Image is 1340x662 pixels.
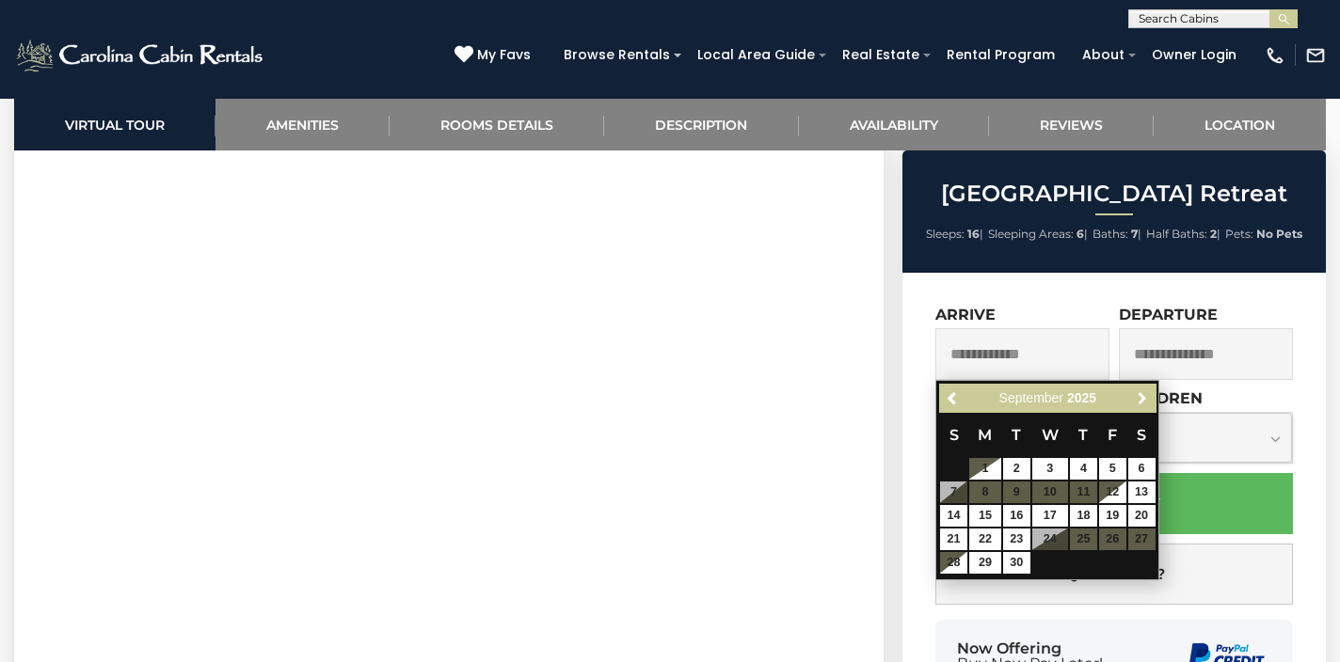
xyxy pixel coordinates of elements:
[939,504,968,528] td: $596
[926,222,983,246] li: |
[215,99,390,150] a: Amenities
[940,552,967,574] a: 28
[968,528,1002,551] td: $596
[1077,227,1084,241] strong: 6
[1127,481,1157,504] td: $720
[967,227,980,241] strong: 16
[1154,99,1326,150] a: Location
[390,99,604,150] a: Rooms Details
[935,306,996,323] label: Arrive
[969,458,1001,480] a: 1
[969,505,1001,527] a: 15
[1098,457,1127,481] td: $720
[1093,227,1128,241] span: Baths:
[1002,504,1031,528] td: $596
[1131,227,1138,241] strong: 7
[969,528,1001,550] a: 22
[1119,306,1218,323] label: Departure
[1002,551,1031,575] td: $592
[1069,504,1098,528] td: $596
[833,40,929,70] a: Real Estate
[1256,227,1302,241] strong: No Pets
[1305,45,1326,66] img: mail-regular-white.png
[1073,40,1134,70] a: About
[1012,426,1021,444] span: Tuesday
[988,222,1088,246] li: |
[1003,458,1030,480] a: 2
[1146,227,1207,241] span: Half Baths:
[1098,504,1127,528] td: $720
[1002,457,1031,481] td: $596
[1265,45,1285,66] img: phone-regular-white.png
[968,551,1002,575] td: $592
[799,99,989,150] a: Availability
[1070,505,1097,527] a: 18
[989,99,1154,150] a: Reviews
[1031,504,1069,528] td: $596
[940,505,967,527] a: 14
[1099,458,1126,480] a: 5
[688,40,824,70] a: Local Area Guide
[1093,222,1141,246] li: |
[1130,386,1154,410] a: Next
[946,391,961,406] span: Previous
[1108,426,1117,444] span: Friday
[1032,458,1068,480] a: 3
[14,99,215,150] a: Virtual Tour
[968,504,1002,528] td: $596
[949,426,959,444] span: Sunday
[1067,390,1096,405] span: 2025
[1003,528,1030,550] a: 23
[926,227,965,241] span: Sleeps:
[940,528,967,550] a: 21
[968,457,1002,481] td: $596
[1031,457,1069,481] td: $596
[941,386,965,410] a: Previous
[1146,222,1220,246] li: |
[1142,40,1246,70] a: Owner Login
[1127,457,1157,481] td: $720
[1003,552,1030,574] a: 30
[1032,505,1068,527] a: 17
[1128,505,1156,527] a: 20
[477,45,531,65] span: My Favs
[1119,389,1203,407] label: Children
[939,528,968,551] td: $596
[978,426,992,444] span: Monday
[907,181,1321,206] h2: [GEOGRAPHIC_DATA] Retreat
[455,45,535,66] a: My Favs
[1210,227,1217,241] strong: 2
[14,37,268,74] img: White-1-2.png
[999,390,1063,405] span: September
[1225,227,1253,241] span: Pets:
[1135,391,1150,406] span: Next
[554,40,679,70] a: Browse Rentals
[1002,528,1031,551] td: $596
[988,227,1074,241] span: Sleeping Areas:
[1099,481,1126,503] a: 12
[1128,481,1156,503] a: 13
[1127,504,1157,528] td: $720
[1098,481,1127,504] td: $720
[969,552,1001,574] a: 29
[1137,426,1146,444] span: Saturday
[937,40,1064,70] a: Rental Program
[1070,458,1097,480] a: 4
[1099,505,1126,527] a: 19
[1003,505,1030,527] a: 16
[1069,457,1098,481] td: $596
[604,99,798,150] a: Description
[1078,426,1088,444] span: Thursday
[1042,426,1059,444] span: Wednesday
[1128,458,1156,480] a: 6
[939,551,968,575] td: $592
